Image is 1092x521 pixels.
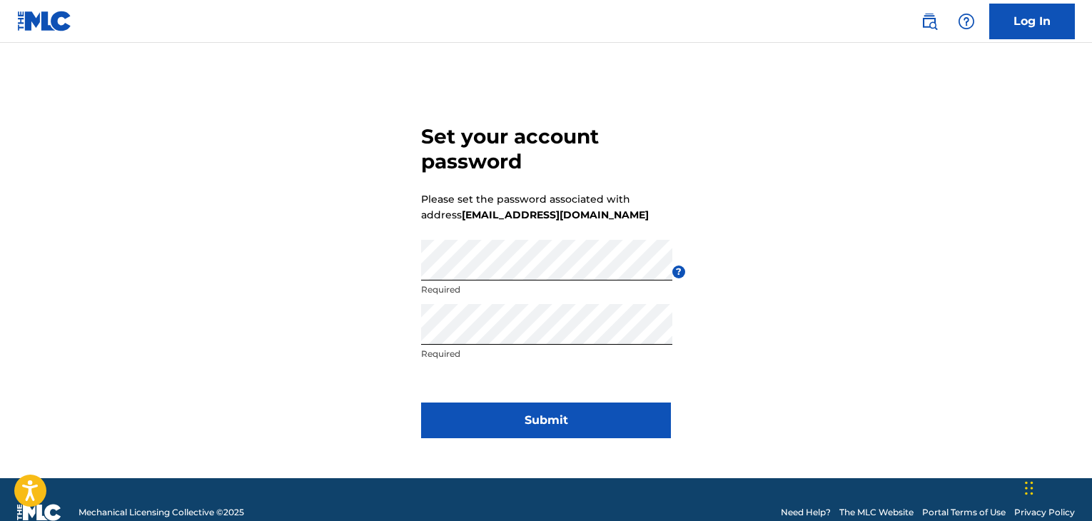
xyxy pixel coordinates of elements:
[421,124,671,174] h3: Set your account password
[421,283,672,296] p: Required
[672,265,685,278] span: ?
[781,506,831,519] a: Need Help?
[958,13,975,30] img: help
[989,4,1075,39] a: Log In
[421,348,672,360] p: Required
[17,11,72,31] img: MLC Logo
[952,7,981,36] div: Help
[17,504,61,521] img: logo
[421,403,671,438] button: Submit
[462,208,649,221] strong: [EMAIL_ADDRESS][DOMAIN_NAME]
[915,7,944,36] a: Public Search
[1021,452,1092,521] iframe: Chat Widget
[921,13,938,30] img: search
[1014,506,1075,519] a: Privacy Policy
[839,506,914,519] a: The MLC Website
[79,506,244,519] span: Mechanical Licensing Collective © 2025
[922,506,1006,519] a: Portal Terms of Use
[1025,467,1033,510] div: Drag
[421,191,649,223] p: Please set the password associated with address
